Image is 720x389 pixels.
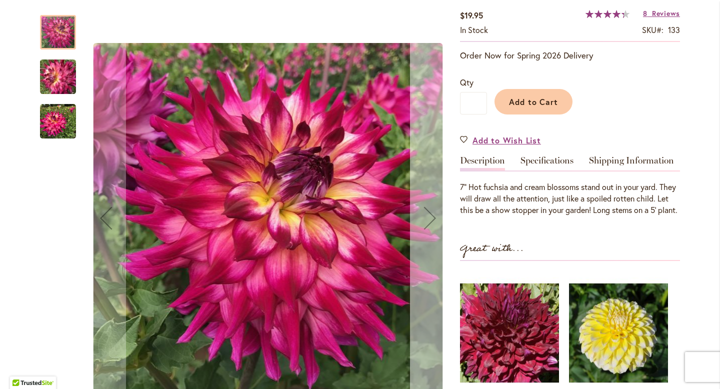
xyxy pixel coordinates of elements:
[40,5,86,49] div: SPOILED ROTTEN
[40,103,76,139] img: SPOILED ROTTEN
[460,134,541,146] a: Add to Wish List
[652,8,680,18] span: Reviews
[509,96,558,107] span: Add to Cart
[643,8,680,18] a: 8 Reviews
[589,156,674,170] a: Shipping Information
[460,24,488,36] div: Availability
[460,156,680,216] div: Detailed Product Info
[643,8,647,18] span: 8
[22,50,94,104] img: SPOILED ROTTEN
[40,49,86,94] div: SPOILED ROTTEN
[7,353,35,381] iframe: Launch Accessibility Center
[460,181,680,216] div: 7” Hot fuchsia and cream blossoms stand out in your yard. They will draw all the attention, just ...
[494,89,572,114] button: Add to Cart
[460,49,680,61] p: Order Now for Spring 2026 Delivery
[460,77,473,87] span: Qty
[520,156,573,170] a: Specifications
[668,24,680,36] div: 133
[460,24,488,35] span: In stock
[460,10,483,20] span: $19.95
[460,240,524,257] strong: Great with...
[472,134,541,146] span: Add to Wish List
[585,10,629,18] div: 88%
[40,94,76,138] div: SPOILED ROTTEN
[642,24,663,35] strong: SKU
[460,156,505,170] a: Description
